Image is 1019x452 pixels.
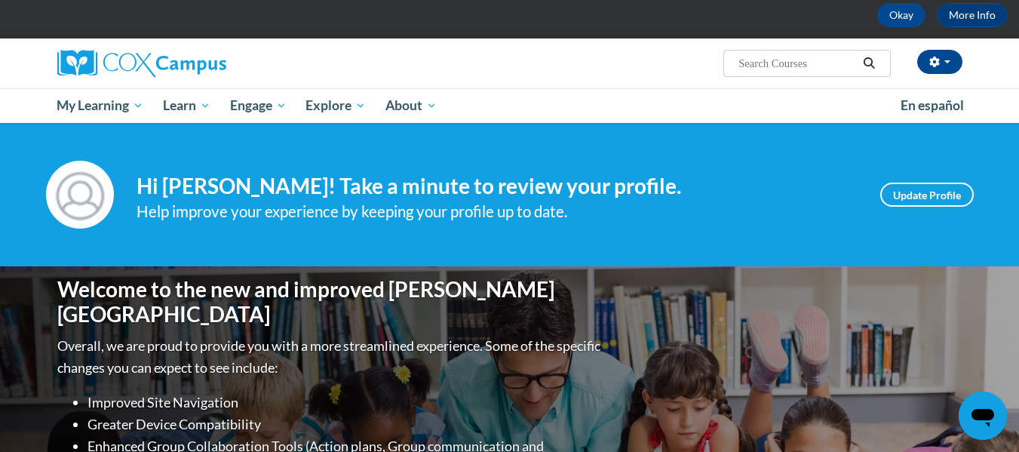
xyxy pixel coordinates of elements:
span: Learn [163,97,210,115]
a: Cox Campus [57,50,344,77]
a: My Learning [48,88,154,123]
div: Main menu [35,88,985,123]
h1: Welcome to the new and improved [PERSON_NAME][GEOGRAPHIC_DATA] [57,277,604,327]
img: Cox Campus [57,50,226,77]
button: Search [858,54,880,72]
a: En español [891,90,974,121]
a: More Info [937,3,1008,27]
iframe: Button to launch messaging window [959,392,1007,440]
a: Explore [296,88,376,123]
a: Engage [220,88,296,123]
span: About [385,97,437,115]
span: Explore [305,97,366,115]
button: Okay [877,3,925,27]
a: Update Profile [880,183,974,207]
input: Search Courses [737,54,858,72]
span: My Learning [57,97,143,115]
img: Profile Image [46,161,114,229]
a: About [376,88,447,123]
li: Greater Device Compatibility [87,414,604,435]
div: Help improve your experience by keeping your profile up to date. [137,199,858,224]
h4: Hi [PERSON_NAME]! Take a minute to review your profile. [137,174,858,199]
p: Overall, we are proud to provide you with a more streamlined experience. Some of the specific cha... [57,335,604,379]
span: Engage [230,97,287,115]
li: Improved Site Navigation [87,392,604,414]
a: Learn [153,88,220,123]
span: En español [901,97,964,113]
button: Account Settings [917,50,962,74]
